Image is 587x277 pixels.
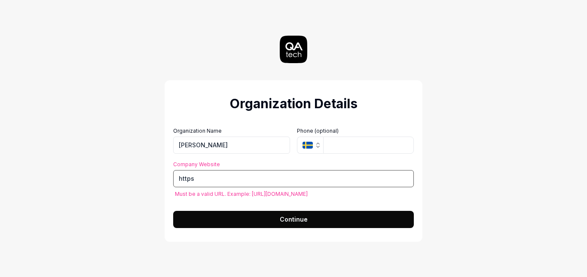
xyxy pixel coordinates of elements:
label: Company Website [173,161,414,168]
label: Organization Name [173,127,290,135]
span: Must be a valid URL. Example: [URL][DOMAIN_NAME] [175,190,308,198]
button: Continue [173,211,414,228]
h2: Organization Details [173,94,414,113]
label: Phone (optional) [297,127,414,135]
span: Continue [280,215,308,224]
input: https:// [173,170,414,187]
